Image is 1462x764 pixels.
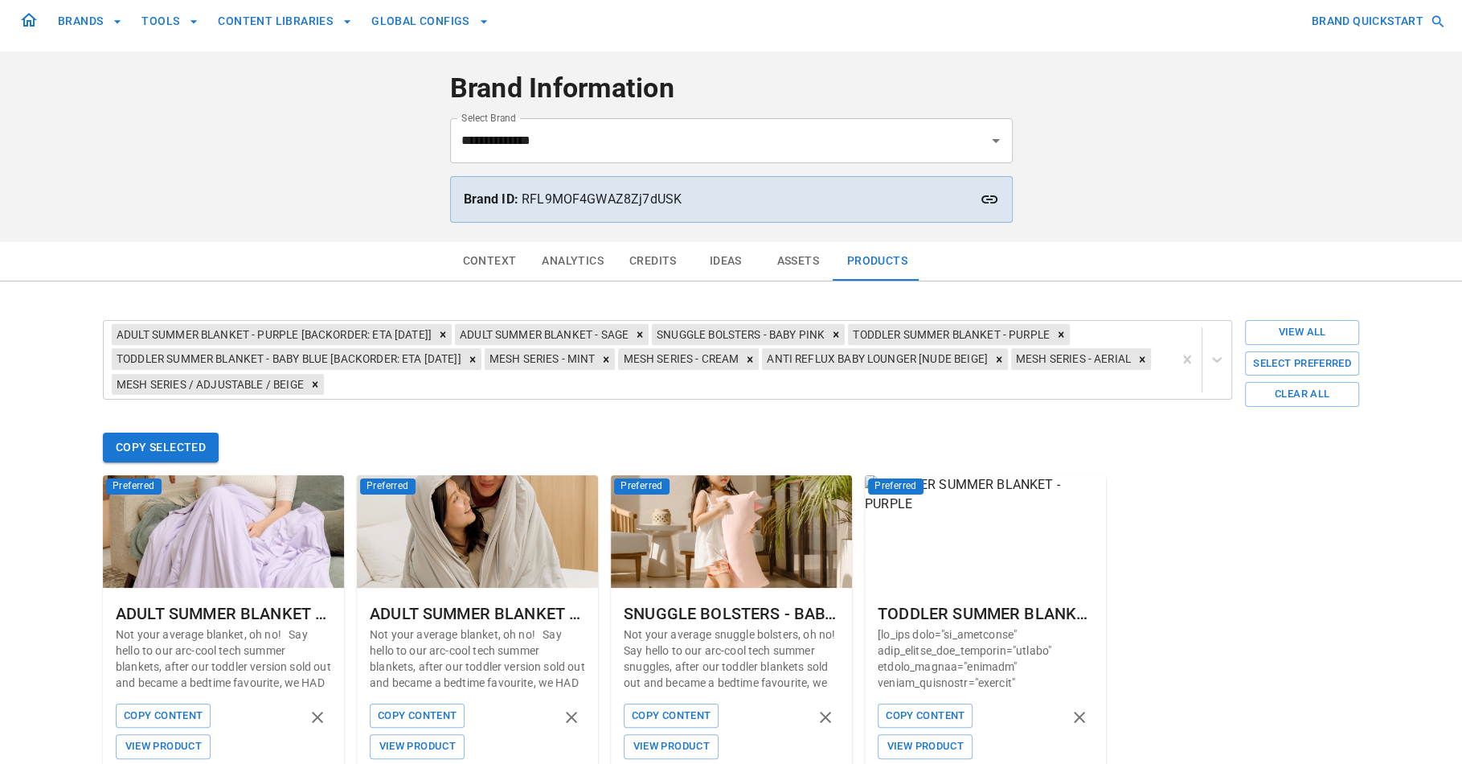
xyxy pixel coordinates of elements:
button: TOOLS [135,6,205,36]
div: ADULT SUMMER BLANKET - SAGE [455,324,631,345]
div: MESH SERIES - AERIAL [1011,348,1133,369]
img: ADULT SUMMER BLANKET - SAGE [357,475,598,588]
button: Select Preferred [1245,351,1359,376]
p: [lo_ips dolo="si_ametconse" adip_elitse_doe_temporin="utlabo" etdolo_magnaa="enimadm" veniam_quis... [878,626,1093,691]
button: remove product [1066,704,1093,731]
button: Context [450,242,530,281]
div: ANTI REFLUX BABY LOUNGER [NUDE BEIGE] [762,348,990,369]
button: CONTENT LIBRARIES [211,6,358,36]
button: remove product [558,704,585,731]
div: ADULT SUMMER BLANKET - SAGE [370,601,585,626]
button: Copy Selected [103,433,219,462]
div: MESH SERIES - CREAM [618,348,741,369]
p: Not your average blanket, oh no! ⁣ ⁣ Say hello to our arc-cool tech summer blankets, after our to... [370,626,585,691]
p: Not your average blanket, oh no! ⁣ ⁣ Say hello to our arc-cool tech summer blankets, after our to... [116,626,331,691]
button: View Product [370,734,465,759]
button: Assets [762,242,834,281]
div: MESH SERIES / ADJUSTABLE / BEIGE [112,374,306,395]
p: Not your average snuggle bolsters, oh no! Say hello to our arc-cool tech summer snuggles, after o... [624,626,839,691]
button: remove product [304,704,331,731]
div: MESH SERIES - MINT [485,348,598,369]
button: View Product [116,734,211,759]
button: Copy Content [878,704,973,729]
button: Products [834,242,920,281]
button: GLOBAL CONFIGS [365,6,495,36]
div: TODDLER SUMMER BLANKET - PURPLE [848,324,1052,345]
div: Remove ANTI REFLUX BABY LOUNGER [NUDE BEIGE] [990,348,1008,369]
button: Ideas [690,242,762,281]
button: View Product [878,734,973,759]
button: Copy Content [116,704,211,729]
img: TODDLER SUMMER BLANKET - PURPLE [865,475,1106,588]
div: Remove MESH SERIES - MINT [597,348,615,369]
button: Copy Content [370,704,465,729]
label: Select Brand [461,111,516,125]
span: Preferred [106,479,162,495]
button: BRAND QUICKSTART [1305,6,1449,36]
strong: Brand ID: [464,191,518,207]
div: TODDLER SUMMER BLANKET - BABY BLUE [BACKORDER: ETA [DATE]] [112,348,464,369]
h4: Brand Information [450,72,1013,105]
span: Preferred [360,479,416,495]
button: Analytics [529,242,616,281]
div: Remove TODDLER SUMMER BLANKET - BABY BLUE [BACKORDER: ETA 20TH AUGUST] [464,348,481,369]
div: Remove SNUGGLE BOLSTERS - BABY PINK [827,324,845,345]
button: Clear All [1245,382,1359,407]
div: SNUGGLE BOLSTERS - BABY PINK [624,601,839,626]
div: Remove TODDLER SUMMER BLANKET - PURPLE [1052,324,1070,345]
button: Credits [616,242,690,281]
p: RFL9MOF4GWAZ8Zj7dUSK [464,190,999,209]
div: Remove ADULT SUMMER BLANKET - PURPLE [BACKORDER: ETA 15TH AUGUST] [434,324,452,345]
button: Open [985,129,1007,152]
div: TODDLER SUMMER BLANKET - PURPLE [878,601,1093,626]
div: Remove ADULT SUMMER BLANKET - SAGE [631,324,649,345]
div: ADULT SUMMER BLANKET - PURPLE [BACKORDER: ETA [DATE]] [112,324,434,345]
div: ADULT SUMMER BLANKET - PURPLE [BACKORDER: ETA [DATE]] [116,601,331,626]
img: ADULT SUMMER BLANKET - PURPLE [BACKORDER: ETA 15TH AUGUST] [103,475,344,588]
button: Copy Content [624,704,719,729]
span: Preferred [868,479,923,495]
div: Remove MESH SERIES / ADJUSTABLE / BEIGE [306,374,324,395]
button: BRANDS [51,6,129,36]
div: Remove MESH SERIES - CREAM [741,348,759,369]
button: View Product [624,734,719,759]
span: Preferred [614,479,670,495]
div: Remove MESH SERIES - AERIAL [1133,348,1151,369]
button: remove product [812,704,839,731]
div: SNUGGLE BOLSTERS - BABY PINK [652,324,827,345]
button: View All [1245,320,1359,345]
img: SNUGGLE BOLSTERS - BABY PINK [611,475,852,588]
